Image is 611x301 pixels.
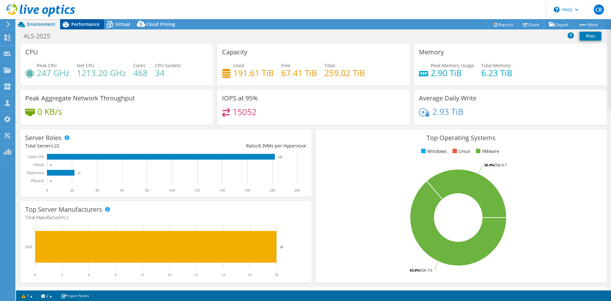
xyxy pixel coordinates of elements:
text: 180 [269,188,275,193]
span: CB [594,4,604,15]
span: Cores [133,62,145,68]
text: 22 [78,171,81,175]
h1: ALS-2025 [21,33,60,40]
span: 8.3 [258,143,265,149]
h3: Top Server Manufacturers [25,206,102,213]
text: 182 [278,155,282,159]
h4: Total Manufacturers: [25,214,306,221]
a: Project Notes [56,292,94,300]
svg: \n [554,7,560,12]
text: 4 [88,273,90,277]
span: Free [281,62,290,68]
li: Windows [420,148,447,155]
span: 22 [54,143,59,149]
text: 16 [248,273,252,277]
h4: 34 [155,69,181,76]
tspan: 63.6% [410,268,420,273]
h3: Server Roles [25,134,62,141]
text: 140 [219,188,225,193]
h4: 67.41 TiB [281,69,317,76]
span: Peak Memory Usage [431,62,474,68]
text: 120 [194,188,200,193]
span: Total Memory [481,62,511,68]
text: 2 [61,273,63,277]
li: VMware [474,148,499,155]
text: 40 [95,188,99,193]
h4: 259.02 TiB [324,69,365,76]
text: 10 [167,273,171,277]
text: 80 [145,188,149,193]
h4: 6.23 TiB [481,69,512,76]
h4: 468 [133,69,148,76]
tspan: ESXi 6.7 [494,162,507,167]
a: Reports [488,20,518,29]
a: 1 [17,292,37,300]
text: 12 [194,273,198,277]
span: CPU Sockets [155,62,181,68]
text: 14 [221,273,225,277]
span: Cloud Pricing [146,21,175,27]
text: 60 [120,188,124,193]
a: Share [518,20,544,29]
h3: CPU [25,49,38,56]
div: Ratio: VMs per Hypervisor [166,142,306,149]
h3: Memory [419,49,444,56]
text: 200 [294,188,300,193]
text: 100 [169,188,175,193]
text: 0 [46,188,48,193]
a: Print [580,32,601,41]
span: Environment [27,21,55,27]
h4: 2.90 TiB [431,69,474,76]
h3: Capacity [222,49,247,56]
span: Virtual [115,21,130,27]
text: 20 [70,188,74,193]
tspan: ESXi 7.0 [420,268,432,273]
text: 18 [280,245,283,249]
h4: 15052 [233,108,257,115]
text: Dell [25,245,32,249]
div: Total Servers: [25,142,166,149]
text: 0 [50,179,52,183]
tspan: 36.4% [484,162,494,167]
span: Performance [71,21,99,27]
text: 160 [244,188,250,193]
h3: Top Operating Systems [321,134,602,141]
a: Export [544,20,574,29]
text: Guest VM [28,154,44,159]
text: Physical [31,178,44,183]
text: 0 [50,163,52,167]
text: 6 [115,273,117,277]
text: 8 [142,273,143,277]
text: 0 [34,273,36,277]
a: 2 [37,292,57,300]
h4: 1213.20 GHz [77,69,126,76]
h4: 247 GHz [37,69,69,76]
text: Hypervisor [27,170,44,175]
h4: 2.93 TiB [432,108,463,115]
text: 18 [275,273,278,277]
h3: Average Daily Write [419,95,476,102]
text: Virtual [33,162,44,167]
li: Linux [451,148,470,155]
span: Peak CPU [37,62,57,68]
span: Used [233,62,244,68]
span: Total [324,62,335,68]
h3: Peak Aggregate Network Throughput [25,95,135,102]
span: Net CPU [77,62,94,68]
h4: 0 KB/s [37,108,62,115]
h3: IOPS at 95% [222,95,258,102]
h4: 191.61 TiB [233,69,274,76]
span: 2 [66,214,69,220]
a: More [573,20,603,29]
